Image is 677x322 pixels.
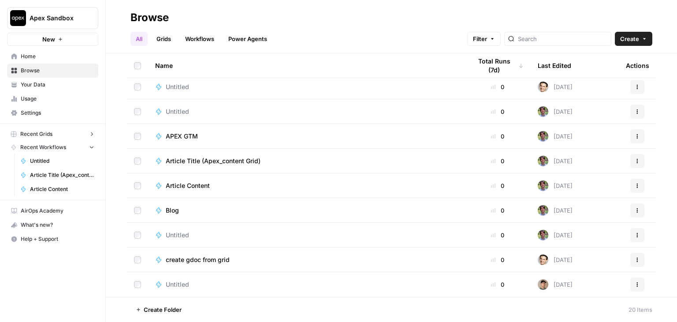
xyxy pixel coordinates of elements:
div: 0 [472,132,524,141]
button: New [7,33,98,46]
span: Create Folder [144,305,182,314]
div: 0 [472,157,524,165]
img: yscdzcxvurys6ioa5ley5b2q5gim [538,230,548,240]
span: Untitled [166,280,189,289]
input: Search [518,34,607,43]
div: 0 [472,82,524,91]
div: Browse [130,11,169,25]
a: Power Agents [223,32,272,46]
div: 0 [472,107,524,116]
a: Untitled [16,154,98,168]
a: Untitled [155,231,458,240]
a: Article Title (Apex_content Grid) [155,157,458,165]
span: New [42,35,55,44]
div: [DATE] [538,106,573,117]
div: 20 Items [629,305,652,314]
a: Settings [7,106,98,120]
div: 0 [472,206,524,215]
span: Filter [473,34,487,43]
button: Create [615,32,652,46]
a: Workflows [180,32,219,46]
span: Article Title (Apex_content Grid) [166,157,260,165]
span: Recent Grids [20,130,52,138]
img: j7temtklz6amjwtjn5shyeuwpeb0 [538,255,548,265]
a: Browse [7,64,98,78]
div: 0 [472,280,524,289]
span: Untitled [166,107,189,116]
div: 0 [472,231,524,240]
span: Help + Support [21,235,94,243]
a: Grids [151,32,176,46]
img: bpsmmg7ns9rlz03fz0nd196eddmi [538,279,548,290]
a: create gdoc from grid [155,255,458,264]
div: [DATE] [538,131,573,142]
button: Create Folder [130,303,187,317]
button: Workspace: Apex Sandbox [7,7,98,29]
img: yscdzcxvurys6ioa5ley5b2q5gim [538,131,548,142]
div: [DATE] [538,180,573,191]
a: AirOps Academy [7,204,98,218]
div: Last Edited [538,53,571,78]
span: Usage [21,95,94,103]
span: Home [21,52,94,60]
button: Help + Support [7,232,98,246]
a: Blog [155,206,458,215]
button: Recent Grids [7,127,98,141]
span: Browse [21,67,94,75]
a: APEX GTM [155,132,458,141]
img: yscdzcxvurys6ioa5ley5b2q5gim [538,156,548,166]
div: [DATE] [538,230,573,240]
img: j7temtklz6amjwtjn5shyeuwpeb0 [538,82,548,92]
button: What's new? [7,218,98,232]
button: Recent Workflows [7,141,98,154]
div: What's new? [7,218,98,232]
div: 0 [472,181,524,190]
img: yscdzcxvurys6ioa5ley5b2q5gim [538,180,548,191]
span: Blog [166,206,179,215]
a: Article Title (Apex_content Grid) [16,168,98,182]
img: Apex Sandbox Logo [10,10,26,26]
span: Article Content [30,185,94,193]
span: AirOps Academy [21,207,94,215]
a: Untitled [155,82,458,91]
a: Untitled [155,280,458,289]
div: [DATE] [538,205,573,216]
div: Name [155,53,458,78]
a: Your Data [7,78,98,92]
a: Untitled [155,107,458,116]
div: [DATE] [538,279,573,290]
img: yscdzcxvurys6ioa5ley5b2q5gim [538,205,548,216]
a: Article Content [16,182,98,196]
a: All [130,32,148,46]
a: Usage [7,92,98,106]
span: Article Title (Apex_content Grid) [30,171,94,179]
img: yscdzcxvurys6ioa5ley5b2q5gim [538,106,548,117]
span: APEX GTM [166,132,198,141]
span: create gdoc from grid [166,255,230,264]
span: Settings [21,109,94,117]
div: [DATE] [538,82,573,92]
div: Actions [626,53,649,78]
div: [DATE] [538,156,573,166]
button: Filter [467,32,501,46]
span: Your Data [21,81,94,89]
a: Home [7,49,98,64]
span: Apex Sandbox [30,14,83,22]
span: Untitled [30,157,94,165]
span: Untitled [166,82,189,91]
div: [DATE] [538,255,573,265]
div: Total Runs (7d) [472,53,524,78]
span: Create [620,34,639,43]
div: 0 [472,255,524,264]
a: Article Content [155,181,458,190]
span: Article Content [166,181,210,190]
span: Untitled [166,231,189,240]
span: Recent Workflows [20,143,66,151]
